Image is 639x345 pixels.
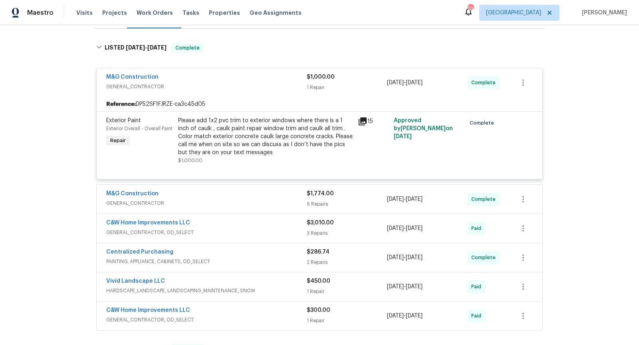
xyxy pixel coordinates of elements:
a: Centralized Purchasing [106,249,173,255]
span: - [387,224,423,232]
span: Maestro [27,9,54,17]
span: [PERSON_NAME] [579,9,627,17]
a: C&W Home Improvements LLC [106,307,190,313]
span: [DATE] [406,80,423,85]
span: Properties [209,9,240,17]
span: Geo Assignments [250,9,302,17]
span: [DATE] [126,45,145,50]
span: HARDSCAPE_LANDSCAPE, LANDSCAPING_MAINTENANCE, SNOW [106,287,307,295]
b: Reference: [106,100,136,108]
span: GENERAL_CONTRACTOR, OD_SELECT [106,228,307,236]
span: Complete [471,195,499,203]
span: Projects [102,9,127,17]
span: [DATE] [387,313,404,319]
span: $450.00 [307,278,330,284]
span: - [387,79,423,87]
span: $1,774.00 [307,191,334,196]
div: 15 [358,117,389,126]
span: [DATE] [387,284,404,289]
span: Complete [470,119,497,127]
span: - [387,312,423,320]
span: - [387,254,423,262]
span: [DATE] [394,134,412,139]
span: GENERAL_CONTRACTOR, OD_SELECT [106,316,307,324]
span: $1,000.00 [178,158,202,163]
div: 1 Repair [307,317,387,325]
span: [DATE] [387,255,404,260]
span: Complete [471,254,499,262]
span: $300.00 [307,307,330,313]
span: - [126,45,167,50]
span: PAINTING, APPLIANCE, CABINETS, OD_SELECT [106,258,307,266]
span: Work Orders [137,9,173,17]
a: C&W Home Improvements LLC [106,220,190,226]
span: GENERAL_CONTRACTOR [106,199,307,207]
div: 104 [468,5,473,13]
div: 2 Repairs [307,258,387,266]
span: Exterior Paint [106,118,141,123]
span: [DATE] [387,196,404,202]
span: [DATE] [387,226,404,231]
span: Paid [471,283,484,291]
span: Approved by [PERSON_NAME] on [394,118,453,139]
span: Complete [172,44,203,52]
span: [DATE] [406,226,423,231]
span: [DATE] [406,313,423,319]
h6: LISTED [105,43,167,53]
span: Paid [471,224,484,232]
div: LISTED [DATE]-[DATE]Complete [94,35,545,61]
a: Vivid Landscape LLC [106,278,165,284]
span: Visits [76,9,93,17]
span: $286.74 [307,249,329,255]
span: Tasks [183,10,199,16]
span: - [387,195,423,203]
div: 1 Repair [307,287,387,295]
span: - [387,283,423,291]
span: [DATE] [147,45,167,50]
a: M&G Construction [106,74,159,80]
span: [DATE] [406,255,423,260]
span: Exterior Overall - Overall Paint [106,126,173,131]
span: Complete [471,79,499,87]
span: $1,000.00 [307,74,335,80]
div: DP52SF1FJRZE-ca3c45d05 [97,97,542,111]
span: GENERAL_CONTRACTOR [106,83,307,91]
span: Repair [107,137,129,145]
span: [DATE] [406,196,423,202]
div: Please add 1x2 pvc trim to exterior windows where there is a 1 inch of caulk , caulk paint repair... [178,117,353,157]
div: 1 Repair [307,83,387,91]
span: [GEOGRAPHIC_DATA] [486,9,541,17]
span: $3,010.00 [307,220,334,226]
span: Paid [471,312,484,320]
div: 3 Repairs [307,229,387,237]
a: M&G Construction [106,191,159,196]
span: [DATE] [387,80,404,85]
span: [DATE] [406,284,423,289]
div: 6 Repairs [307,200,387,208]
